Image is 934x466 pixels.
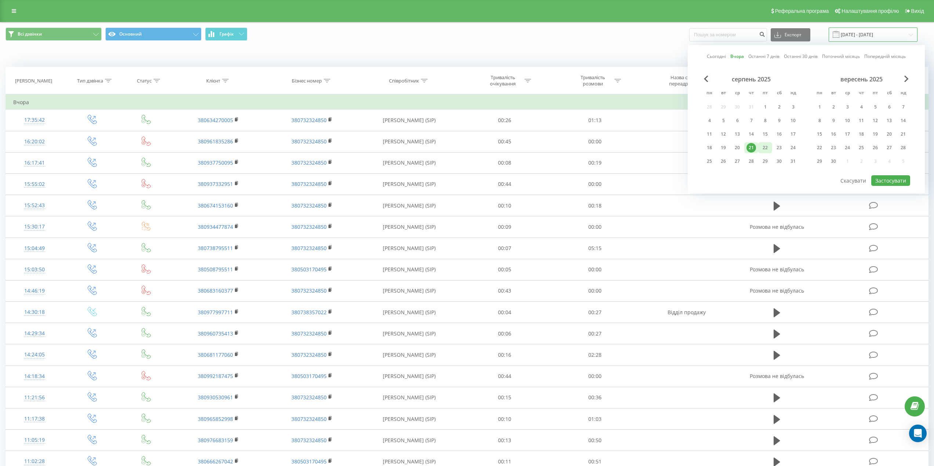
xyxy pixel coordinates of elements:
a: 380732324850 [291,180,327,187]
div: 2 [829,102,838,112]
div: чт 4 вер 2025 р. [854,102,868,113]
div: 7 [746,116,756,125]
div: нд 3 серп 2025 р. [786,102,800,113]
div: ср 13 серп 2025 р. [730,129,744,140]
a: 380732324850 [291,223,327,230]
div: 28 [746,157,756,166]
td: [PERSON_NAME] (SIP) [359,302,460,323]
button: Скасувати [836,175,870,186]
td: 00:44 [460,366,550,387]
span: Реферальна програма [775,8,829,14]
div: 16 [829,129,838,139]
div: 16:17:41 [13,156,56,170]
div: 18 [857,129,866,139]
div: вересень 2025 [813,76,910,83]
div: нд 14 вер 2025 р. [896,115,910,126]
div: пт 8 серп 2025 р. [758,115,772,126]
div: пт 19 вер 2025 р. [868,129,882,140]
a: 380738357022 [291,309,327,316]
td: 01:03 [550,408,640,430]
div: 8 [815,116,824,125]
div: 16 [774,129,784,139]
a: 380503170495 [291,266,327,273]
span: Розмова не відбулась [750,223,804,230]
div: чт 7 серп 2025 р. [744,115,758,126]
abbr: середа [732,88,743,99]
div: 22 [815,143,824,153]
td: 00:15 [460,387,550,408]
a: 380961835286 [198,138,233,145]
div: 29 [760,157,770,166]
div: 15 [760,129,770,139]
div: Тривалість очікування [483,74,523,87]
div: 14:24:05 [13,348,56,362]
div: сб 20 вер 2025 р. [882,129,896,140]
div: 6 [884,102,894,112]
a: 380937750095 [198,159,233,166]
td: 00:27 [550,302,640,323]
td: 00:19 [550,152,640,173]
a: 380732324850 [291,287,327,294]
div: 25 [857,143,866,153]
a: 380683160377 [198,287,233,294]
div: сб 16 серп 2025 р. [772,129,786,140]
div: чт 28 серп 2025 р. [744,156,758,167]
div: вт 23 вер 2025 р. [826,142,840,153]
div: 5 [719,116,728,125]
div: чт 25 вер 2025 р. [854,142,868,153]
input: Пошук за номером [689,28,767,41]
div: 3 [788,102,798,112]
div: [PERSON_NAME] [15,78,52,84]
div: ср 20 серп 2025 р. [730,142,744,153]
a: 380666267042 [198,458,233,465]
a: 380976683159 [198,437,233,444]
td: [PERSON_NAME] (SIP) [359,216,460,238]
div: пн 4 серп 2025 р. [702,115,716,126]
div: вт 5 серп 2025 р. [716,115,730,126]
td: [PERSON_NAME] (SIP) [359,387,460,408]
span: Розмова не відбулась [750,287,804,294]
div: 19 [871,129,880,139]
div: ср 6 серп 2025 р. [730,115,744,126]
div: 28 [898,143,908,153]
td: 00:07 [460,238,550,259]
div: 6 [733,116,742,125]
div: пн 22 вер 2025 р. [813,142,826,153]
a: 380934477874 [198,223,233,230]
td: 00:13 [460,430,550,451]
div: 14:18:34 [13,369,56,384]
div: сб 30 серп 2025 р. [772,156,786,167]
div: нд 28 вер 2025 р. [896,142,910,153]
div: пт 1 серп 2025 р. [758,102,772,113]
td: 00:43 [460,280,550,301]
div: чт 18 вер 2025 р. [854,129,868,140]
a: 380674153160 [198,202,233,209]
a: Останні 30 днів [784,53,818,60]
div: пт 22 серп 2025 р. [758,142,772,153]
td: 00:04 [460,302,550,323]
a: 380992187475 [198,373,233,379]
div: пт 26 вер 2025 р. [868,142,882,153]
div: ср 17 вер 2025 р. [840,129,854,140]
span: Розмова не відбулась [750,373,804,379]
div: Тривалість розмови [573,74,613,87]
td: 00:05 [460,259,550,280]
div: 1 [815,102,824,112]
div: нд 7 вер 2025 р. [896,102,910,113]
td: 00:00 [550,173,640,195]
span: Previous Month [704,76,708,82]
a: 380965852998 [198,415,233,422]
td: 00:06 [460,323,550,344]
div: 5 [871,102,880,112]
div: 23 [774,143,784,153]
td: Вчора [6,95,928,110]
abbr: четвер [746,88,757,99]
div: 26 [871,143,880,153]
td: 05:15 [550,238,640,259]
div: 17 [843,129,852,139]
td: 00:45 [460,131,550,152]
div: вт 16 вер 2025 р. [826,129,840,140]
td: 00:16 [460,344,550,366]
a: 380634270005 [198,117,233,124]
td: 00:50 [550,430,640,451]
